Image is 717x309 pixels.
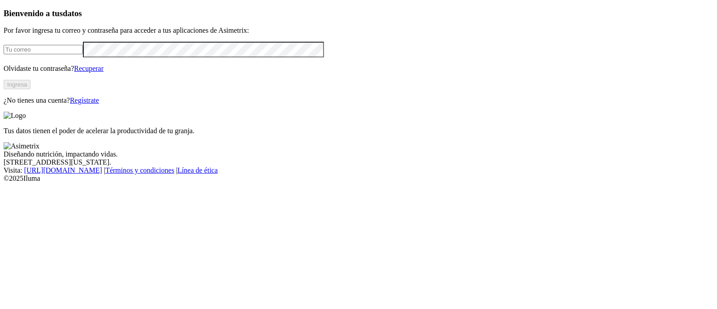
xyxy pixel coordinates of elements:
div: [STREET_ADDRESS][US_STATE]. [4,158,713,166]
img: Asimetrix [4,142,39,150]
p: Por favor ingresa tu correo y contraseña para acceder a tus aplicaciones de Asimetrix: [4,26,713,35]
div: Diseñando nutrición, impactando vidas. [4,150,713,158]
a: Regístrate [70,96,99,104]
p: Olvidaste tu contraseña? [4,65,713,73]
a: [URL][DOMAIN_NAME] [24,166,102,174]
p: Tus datos tienen el poder de acelerar la productividad de tu granja. [4,127,713,135]
a: Recuperar [74,65,104,72]
button: Ingresa [4,80,30,89]
div: Visita : | | [4,166,713,174]
span: datos [63,9,82,18]
h3: Bienvenido a tus [4,9,713,18]
a: Términos y condiciones [105,166,174,174]
a: Línea de ética [177,166,218,174]
div: © 2025 Iluma [4,174,713,183]
img: Logo [4,112,26,120]
input: Tu correo [4,45,83,54]
p: ¿No tienes una cuenta? [4,96,713,104]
